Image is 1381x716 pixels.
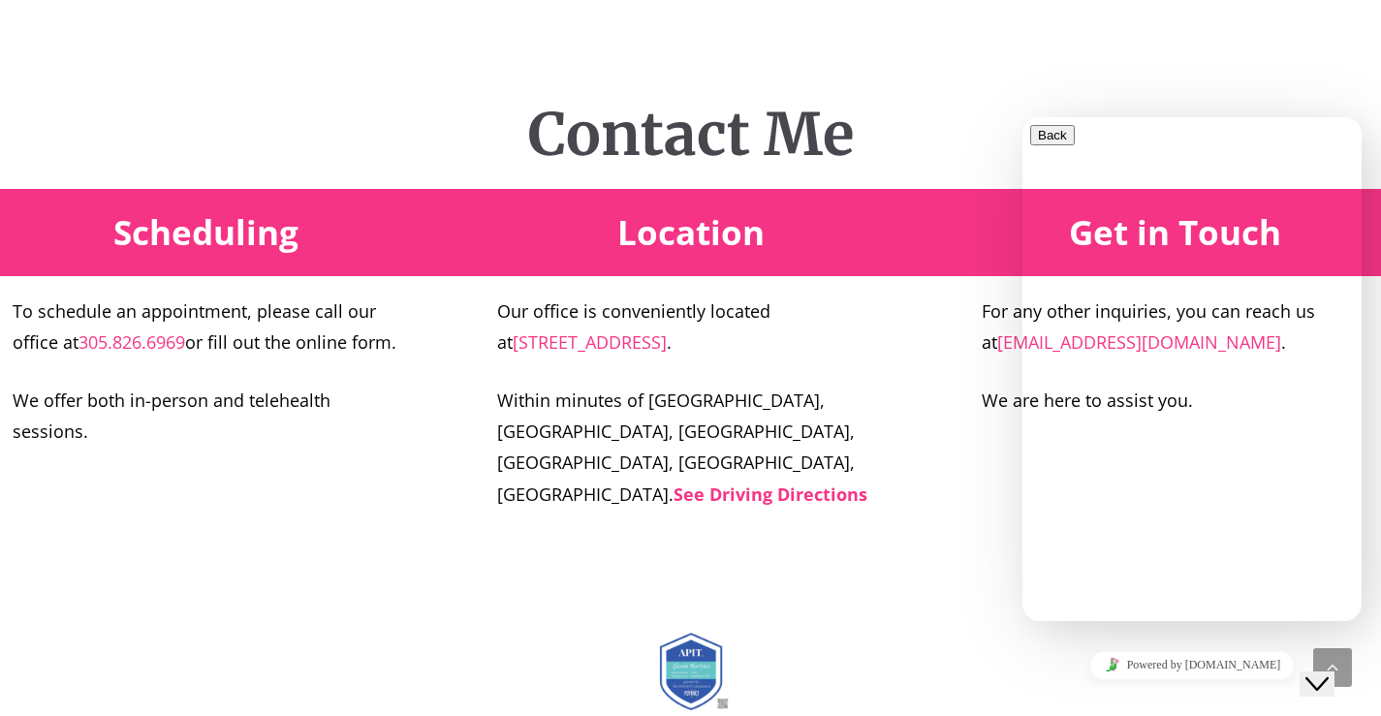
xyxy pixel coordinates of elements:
h2: Scheduling [113,212,298,253]
a: [STREET_ADDRESS] [513,330,667,354]
p: For any other inquiries, you can reach us at . [982,296,1369,358]
iframe: chat widget [1022,643,1362,687]
a: [EMAIL_ADDRESS][DOMAIN_NAME] [997,330,1281,354]
a: See Driving Directions [674,483,867,506]
p: We are here to assist you. [982,385,1193,416]
p: Within minutes of [GEOGRAPHIC_DATA], [GEOGRAPHIC_DATA], [GEOGRAPHIC_DATA], [GEOGRAPHIC_DATA], [GE... [497,385,885,511]
h2: Location [617,212,765,253]
img: Badge [652,633,730,710]
p: To schedule an appointment, please call our office at or fill out the online form. [13,296,400,358]
p: Our office is conveniently located at . [497,296,885,358]
a: 305.826.6969 [78,330,185,354]
iframe: chat widget [1022,117,1362,621]
p: We offer both in-person and telehealth sessions. [13,385,400,448]
iframe: chat widget [1300,638,1362,697]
